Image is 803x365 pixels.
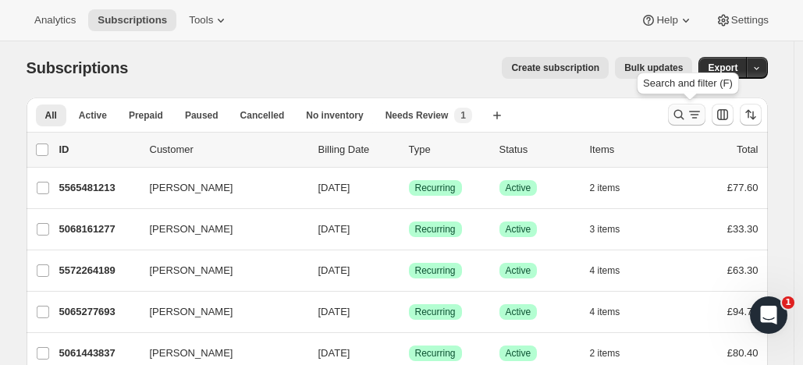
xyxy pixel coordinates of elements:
span: Needs Review [386,109,449,122]
span: Export [708,62,737,74]
span: Settings [731,14,769,27]
span: Recurring [415,306,456,318]
button: Create new view [485,105,510,126]
span: [DATE] [318,223,350,235]
span: 3 items [590,223,620,236]
span: £33.30 [727,223,759,235]
div: Items [590,142,668,158]
span: 2 items [590,182,620,194]
span: Bulk updates [624,62,683,74]
span: Active [506,223,531,236]
p: 5572264189 [59,263,137,278]
span: [DATE] [318,306,350,317]
span: [PERSON_NAME] [150,304,233,320]
iframe: Intercom live chat [750,296,787,334]
button: 2 items [590,177,638,199]
div: 5061443837[PERSON_NAME][DATE]SuccessRecurringSuccessActive2 items£80.40 [59,342,759,364]
button: 2 items [590,342,638,364]
p: 5065277693 [59,304,137,320]
span: Prepaid [129,109,163,122]
span: Active [79,109,107,122]
span: [PERSON_NAME] [150,221,233,237]
span: 2 items [590,347,620,360]
span: Recurring [415,223,456,236]
button: Settings [706,9,778,31]
span: Analytics [34,14,76,27]
p: Status [499,142,577,158]
button: Help [631,9,702,31]
span: 4 items [590,264,620,277]
span: Tools [189,14,213,27]
p: Customer [150,142,306,158]
button: Customize table column order and visibility [712,104,734,126]
p: Total [737,142,758,158]
span: Recurring [415,347,456,360]
button: Sort the results [740,104,762,126]
span: 4 items [590,306,620,318]
button: [PERSON_NAME] [140,217,297,242]
button: Subscriptions [88,9,176,31]
span: [PERSON_NAME] [150,180,233,196]
span: Active [506,306,531,318]
p: 5565481213 [59,180,137,196]
span: Active [506,182,531,194]
span: Active [506,347,531,360]
span: £77.60 [727,182,759,193]
span: Create subscription [511,62,599,74]
span: £94.70 [727,306,759,317]
span: 1 [460,109,466,122]
div: Type [409,142,487,158]
button: Create subscription [502,57,609,79]
span: [PERSON_NAME] [150,263,233,278]
button: [PERSON_NAME] [140,299,297,324]
button: 4 items [590,301,638,323]
span: 1 [782,296,794,309]
div: IDCustomerBilling DateTypeStatusItemsTotal [59,142,759,158]
span: Recurring [415,182,456,194]
span: Recurring [415,264,456,277]
span: [DATE] [318,347,350,359]
span: No inventory [306,109,363,122]
span: [DATE] [318,182,350,193]
p: 5068161277 [59,221,137,237]
button: Export [698,57,747,79]
div: 5572264189[PERSON_NAME][DATE]SuccessRecurringSuccessActive4 items£63.30 [59,260,759,282]
span: [PERSON_NAME] [150,346,233,361]
span: Subscriptions [98,14,167,27]
button: [PERSON_NAME] [140,175,297,200]
button: Bulk updates [615,57,692,79]
button: [PERSON_NAME] [140,258,297,283]
div: 5068161277[PERSON_NAME][DATE]SuccessRecurringSuccessActive3 items£33.30 [59,218,759,240]
button: 3 items [590,218,638,240]
span: All [45,109,57,122]
span: Paused [185,109,219,122]
span: Subscriptions [27,59,129,76]
div: 5065277693[PERSON_NAME][DATE]SuccessRecurringSuccessActive4 items£94.70 [59,301,759,323]
button: Search and filter results [668,104,705,126]
div: 5565481213[PERSON_NAME][DATE]SuccessRecurringSuccessActive2 items£77.60 [59,177,759,199]
p: ID [59,142,137,158]
span: £63.30 [727,264,759,276]
button: 4 items [590,260,638,282]
span: Help [656,14,677,27]
span: Cancelled [240,109,285,122]
span: Active [506,264,531,277]
p: 5061443837 [59,346,137,361]
p: Billing Date [318,142,396,158]
button: Analytics [25,9,85,31]
span: [DATE] [318,264,350,276]
span: £80.40 [727,347,759,359]
button: Tools [179,9,238,31]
